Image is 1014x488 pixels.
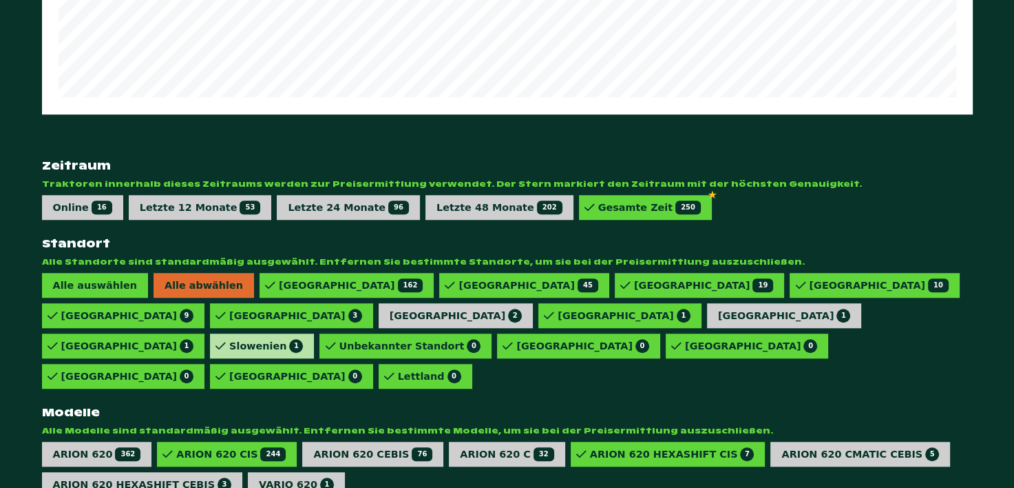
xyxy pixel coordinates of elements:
[140,201,261,214] div: Letzte 12 Monate
[635,339,649,353] span: 0
[781,447,939,461] div: ARION 620 CMATIC CEBIS
[42,405,973,420] strong: Modelle
[598,201,701,214] div: Gesamte Zeit
[516,339,649,353] div: [GEOGRAPHIC_DATA]
[677,309,690,323] span: 1
[53,201,112,214] div: Online
[390,309,522,323] div: [GEOGRAPHIC_DATA]
[508,309,522,323] span: 2
[718,309,851,323] div: [GEOGRAPHIC_DATA]
[53,447,141,461] div: ARION 620
[534,447,554,461] span: 32
[240,201,260,214] span: 53
[180,309,193,323] span: 9
[436,201,562,214] div: Letzte 48 Monate
[348,369,362,383] span: 0
[42,179,973,190] span: Traktoren innerhalb dieses Zeitraums werden zur Preisermittlung verwendet. Der Stern markiert den...
[180,339,193,353] span: 1
[61,369,194,383] div: [GEOGRAPHIC_DATA]
[180,369,193,383] span: 0
[42,159,973,173] strong: Zeitraum
[339,339,480,353] div: Unbekannter Standort
[537,201,562,214] span: 202
[578,278,598,292] span: 45
[558,309,690,323] div: [GEOGRAPHIC_DATA]
[313,447,432,461] div: ARION 620 CEBIS
[388,201,409,214] span: 96
[289,339,303,353] span: 1
[279,278,423,292] div: [GEOGRAPHIC_DATA]
[42,425,973,436] span: Alle Modelle sind standardmäßig ausgewählt. Entfernen Sie bestimmte Modelle, um sie bei der Preis...
[685,339,818,353] div: [GEOGRAPHIC_DATA]
[590,447,754,461] div: ARION 620 HEXASHIFT CIS
[92,201,112,214] span: 16
[752,278,773,292] span: 19
[925,447,939,461] span: 5
[229,369,362,383] div: [GEOGRAPHIC_DATA]
[467,339,480,353] span: 0
[229,309,362,323] div: [GEOGRAPHIC_DATA]
[803,339,817,353] span: 0
[42,273,148,298] span: Alle auswählen
[634,278,773,292] div: [GEOGRAPHIC_DATA]
[288,201,409,214] div: Letzte 24 Monate
[42,236,973,251] strong: Standort
[61,339,194,353] div: [GEOGRAPHIC_DATA]
[398,369,461,383] div: Lettland
[928,278,949,292] span: 10
[809,278,948,292] div: [GEOGRAPHIC_DATA]
[42,256,973,267] span: Alle Standorte sind standardmäßig ausgewählt. Entfernen Sie bestimmte Standorte, um sie bei der P...
[398,278,423,292] span: 162
[740,447,754,461] span: 7
[176,447,286,461] div: ARION 620 CIS
[836,309,850,323] span: 1
[460,447,553,461] div: ARION 620 C
[154,273,254,298] span: Alle abwählen
[115,447,140,461] span: 362
[675,201,701,214] span: 250
[229,339,303,353] div: Slowenien
[61,309,194,323] div: [GEOGRAPHIC_DATA]
[348,309,362,323] span: 3
[458,278,598,292] div: [GEOGRAPHIC_DATA]
[260,447,286,461] span: 244
[412,447,432,461] span: 76
[447,369,461,383] span: 0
